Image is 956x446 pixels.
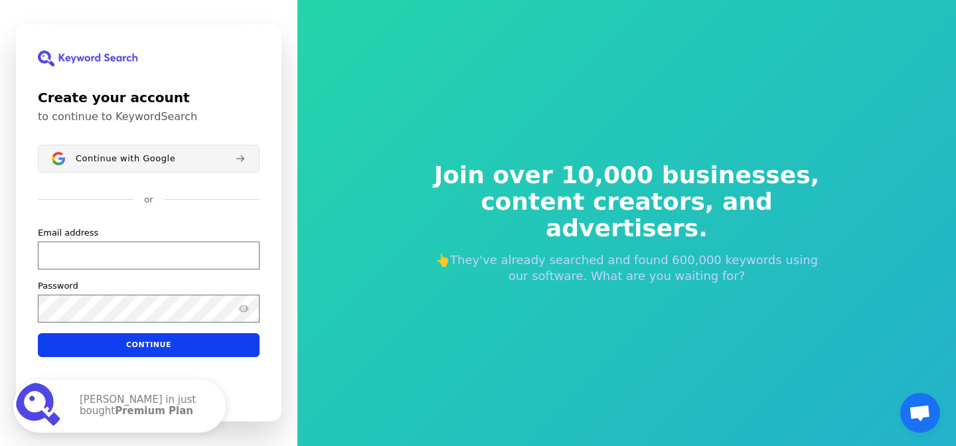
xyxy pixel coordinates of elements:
label: Email address [38,227,98,239]
h1: Create your account [38,88,260,108]
p: to continue to KeywordSearch [38,110,260,123]
span: Continue with Google [76,153,175,164]
span: Join over 10,000 businesses, [425,162,829,188]
label: Password [38,280,78,292]
strong: Premium Plan [115,405,193,417]
a: Sign in [118,378,147,389]
span: content creators, and advertisers. [425,188,829,242]
span: Have an account? [38,378,116,389]
p: or [144,194,153,206]
p: [PERSON_NAME] in just bought [80,394,212,418]
button: Continue [38,333,260,357]
div: Ouvrir le chat [900,393,940,433]
img: Premium Plan [16,382,64,430]
button: Show password [236,301,252,317]
img: KeywordSearch [38,50,137,66]
p: 👆They've already searched and found 600,000 keywords using our software. What are you waiting for? [425,252,829,284]
button: Sign in with GoogleContinue with Google [38,145,260,173]
img: Sign in with Google [52,152,65,165]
